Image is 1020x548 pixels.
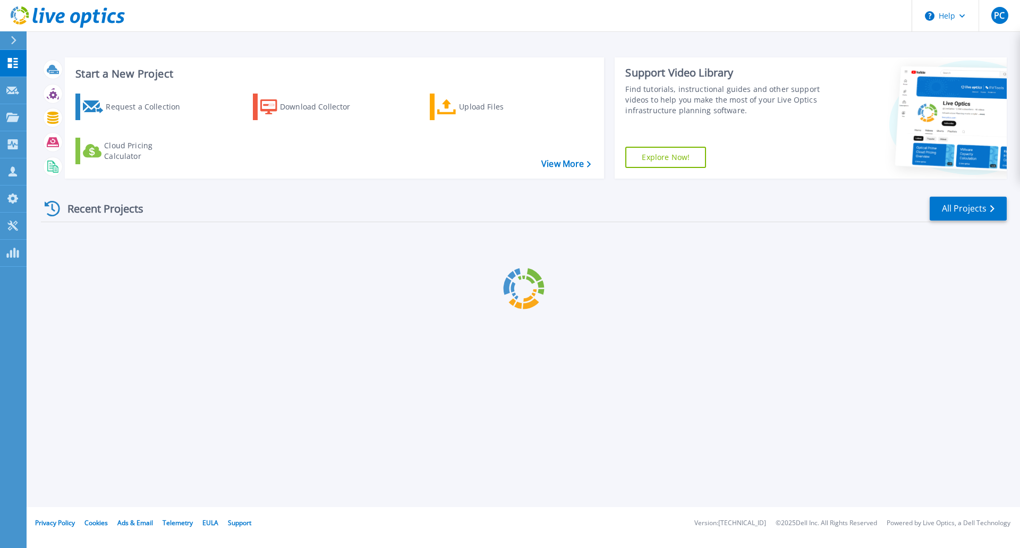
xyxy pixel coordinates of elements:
a: Telemetry [163,518,193,527]
a: Ads & Email [117,518,153,527]
a: Download Collector [253,94,371,120]
li: Powered by Live Optics, a Dell Technology [887,520,1010,527]
div: Recent Projects [41,196,158,222]
div: Cloud Pricing Calculator [104,140,189,162]
div: Support Video Library [625,66,825,80]
div: Upload Files [459,96,544,117]
a: Support [228,518,251,527]
li: Version: [TECHNICAL_ID] [694,520,766,527]
div: Download Collector [280,96,365,117]
a: View More [541,159,591,169]
a: Cookies [84,518,108,527]
a: Cloud Pricing Calculator [75,138,194,164]
a: Privacy Policy [35,518,75,527]
h3: Start a New Project [75,68,591,80]
div: Find tutorials, instructional guides and other support videos to help you make the most of your L... [625,84,825,116]
a: Upload Files [430,94,548,120]
a: EULA [202,518,218,527]
span: PC [994,11,1005,20]
a: Explore Now! [625,147,706,168]
li: © 2025 Dell Inc. All Rights Reserved [776,520,877,527]
a: Request a Collection [75,94,194,120]
div: Request a Collection [106,96,191,117]
a: All Projects [930,197,1007,221]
